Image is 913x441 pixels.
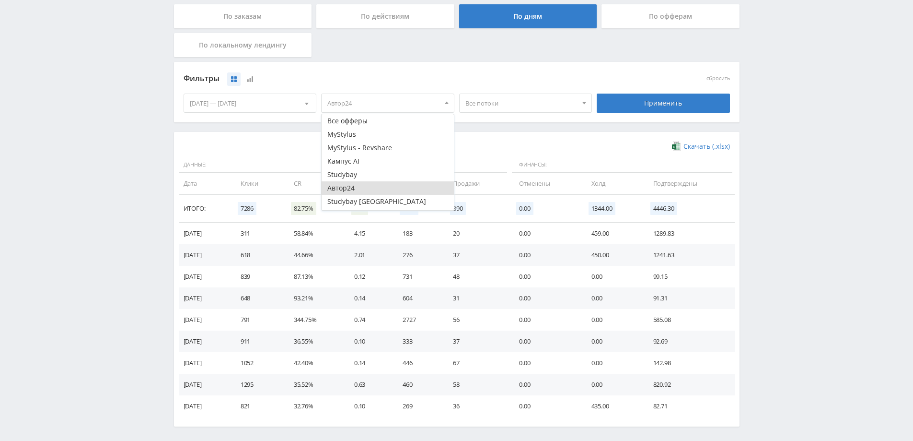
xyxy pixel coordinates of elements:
[284,266,345,287] td: 87.13%
[284,173,345,194] td: CR
[443,223,509,244] td: 20
[582,352,644,374] td: 0.00
[393,309,443,331] td: 2727
[443,395,509,417] td: 36
[284,331,345,352] td: 36.55%
[644,266,735,287] td: 99.15
[174,4,312,28] div: По заказам
[345,266,393,287] td: 0.12
[644,244,735,266] td: 1241.63
[322,208,454,222] button: Автор24 - Мобильное приложение
[601,4,740,28] div: По офферам
[393,395,443,417] td: 269
[179,266,231,287] td: [DATE]
[644,309,735,331] td: 585.08
[393,244,443,266] td: 276
[683,143,730,150] span: Скачать (.xlsx)
[322,141,454,155] button: MyStylus - Revshare
[644,352,735,374] td: 142.98
[582,395,644,417] td: 435.00
[231,223,284,244] td: 311
[231,173,284,194] td: Клики
[231,309,284,331] td: 791
[316,4,454,28] div: По действиям
[393,266,443,287] td: 731
[509,266,581,287] td: 0.00
[465,94,578,112] span: Все потоки
[179,352,231,374] td: [DATE]
[509,223,581,244] td: 0.00
[393,374,443,395] td: 460
[644,374,735,395] td: 820.92
[184,72,592,86] div: Фильтры
[291,202,316,215] span: 82.75%
[509,374,581,395] td: 0.00
[509,287,581,309] td: 0.00
[509,244,581,266] td: 0.00
[706,75,730,82] button: сбросить
[443,173,509,194] td: Продажи
[509,395,581,417] td: 0.00
[644,331,735,352] td: 92.69
[179,309,231,331] td: [DATE]
[644,395,735,417] td: 82.71
[512,157,732,173] span: Финансы:
[284,395,345,417] td: 32.76%
[443,331,509,352] td: 37
[322,181,454,195] button: Автор24
[459,4,597,28] div: По дням
[322,155,454,168] button: Кампус AI
[179,173,231,194] td: Дата
[589,202,615,215] span: 1344.00
[393,223,443,244] td: 183
[582,331,644,352] td: 0.00
[231,352,284,374] td: 1052
[443,244,509,266] td: 37
[179,374,231,395] td: [DATE]
[322,114,454,128] button: Все офферы
[582,223,644,244] td: 459.00
[509,352,581,374] td: 0.00
[322,195,454,208] button: Studybay [GEOGRAPHIC_DATA]
[184,94,316,112] div: [DATE] — [DATE]
[179,395,231,417] td: [DATE]
[179,331,231,352] td: [DATE]
[516,202,533,215] span: 0.00
[672,142,729,151] a: Скачать (.xlsx)
[284,244,345,266] td: 44.66%
[509,173,581,194] td: Отменены
[582,309,644,331] td: 0.00
[345,374,393,395] td: 0.63
[327,94,439,112] span: Автор24
[582,266,644,287] td: 0.00
[231,331,284,352] td: 911
[231,266,284,287] td: 839
[284,309,345,331] td: 344.75%
[345,331,393,352] td: 0.10
[179,287,231,309] td: [DATE]
[443,352,509,374] td: 67
[284,223,345,244] td: 58.84%
[322,128,454,141] button: MyStylus
[231,374,284,395] td: 1295
[644,173,735,194] td: Подтверждены
[443,287,509,309] td: 31
[231,244,284,266] td: 618
[322,168,454,181] button: Studybay
[179,244,231,266] td: [DATE]
[393,352,443,374] td: 446
[582,244,644,266] td: 450.00
[443,374,509,395] td: 58
[345,309,393,331] td: 0.74
[644,287,735,309] td: 91.31
[672,141,680,151] img: xlsx
[179,195,231,223] td: Итого:
[345,352,393,374] td: 0.14
[443,309,509,331] td: 56
[582,287,644,309] td: 0.00
[284,374,345,395] td: 35.52%
[644,223,735,244] td: 1289.83
[231,287,284,309] td: 648
[238,202,256,215] span: 7286
[443,266,509,287] td: 48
